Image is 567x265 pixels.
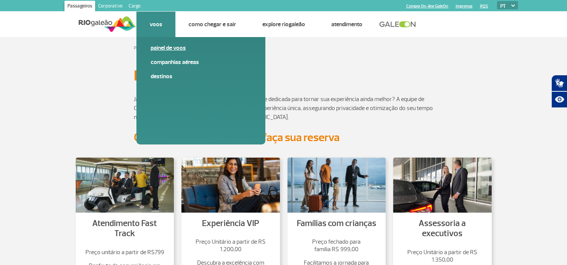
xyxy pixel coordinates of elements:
div: Plugin de acessibilidade da Hand Talk. [551,75,567,108]
button: Abrir recursos assistivos. [551,91,567,108]
a: Voos [150,21,162,28]
a: Página inicial [134,45,157,51]
a: Destinos [151,72,251,80]
p: Já imaginou ser recebido no RIOgaleão por uma equipe dedicada para tornar sua experiência ainda m... [134,95,434,122]
a: Compra On-line GaleOn [406,4,448,9]
h1: Hospitalidade [134,69,434,82]
a: Atendimento [331,21,362,28]
a: Corporativo [95,1,126,13]
a: Passageiros [64,1,95,13]
button: Abrir tradutor de língua de sinais. [551,75,567,91]
strong: Preço Unitário a partir de R$ 1.200,00 [196,238,266,253]
strong: Preço fechado para família R$ 999,00 [312,238,361,253]
a: Atendimento Fast Track [92,218,157,239]
a: Explore RIOgaleão [262,21,305,28]
h2: Conheça nossos serviços e faça sua reserva [134,131,434,144]
a: Experiência VIP [202,218,259,229]
a: Assessoria a executivos [419,218,466,239]
a: Famílias com crianças [297,218,376,229]
a: Companhias Aéreas [151,58,251,66]
strong: Preço unitário a partir de R$799 [85,249,164,256]
a: Cargo [126,1,144,13]
a: RQS [480,4,488,9]
a: Imprensa [456,4,473,9]
strong: Preço Unitário a partir de R$ 1.350,00 [407,249,477,264]
a: Painel de voos [151,44,251,52]
a: Como chegar e sair [189,21,236,28]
